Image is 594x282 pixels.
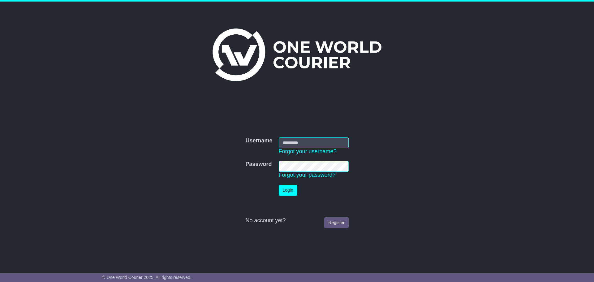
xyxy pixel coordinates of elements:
a: Forgot your password? [279,172,336,178]
button: Login [279,185,297,196]
label: Password [245,161,272,168]
img: One World [213,28,381,81]
span: © One World Courier 2025. All rights reserved. [102,275,192,280]
div: No account yet? [245,217,348,224]
label: Username [245,137,272,144]
a: Forgot your username? [279,148,337,154]
a: Register [324,217,348,228]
